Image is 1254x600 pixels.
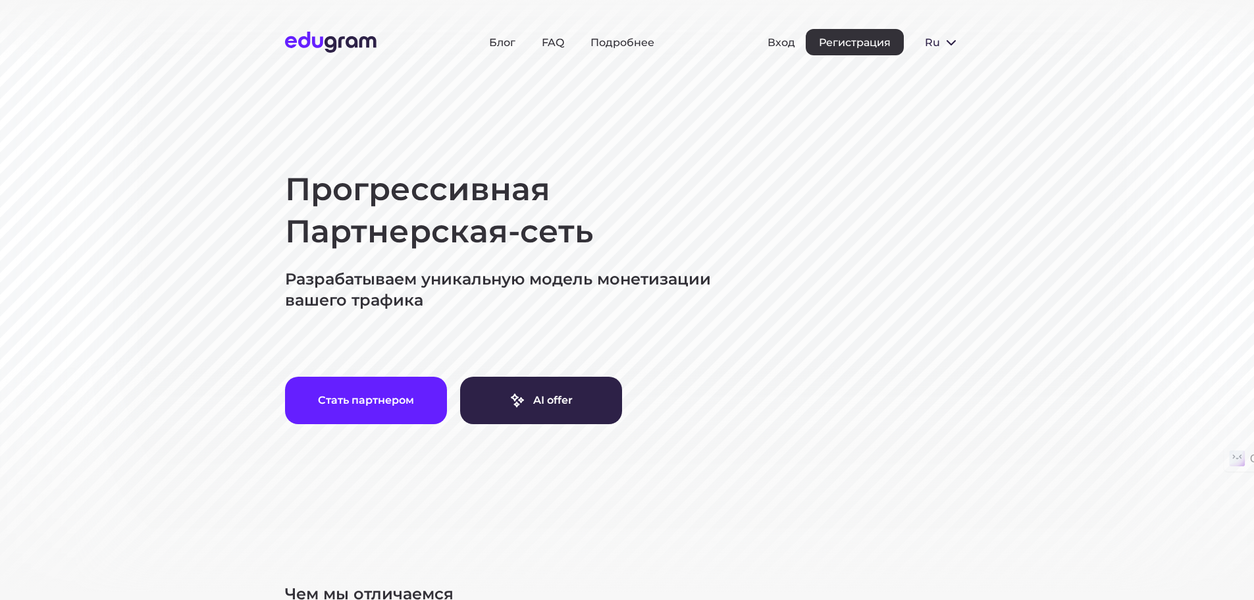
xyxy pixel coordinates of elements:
[285,269,970,311] p: Разрабатываем уникальную модель монетизации вашего трафика
[768,36,795,49] button: Вход
[806,29,904,55] button: Регистрация
[285,32,377,53] img: Edugram Logo
[590,36,654,49] a: Подробнее
[460,377,622,424] a: AI offer
[489,36,515,49] a: Блог
[925,36,938,49] span: ru
[285,169,970,253] h1: Прогрессивная Партнерская-сеть
[542,36,564,49] a: FAQ
[285,377,447,424] button: Стать партнером
[914,29,970,55] button: ru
